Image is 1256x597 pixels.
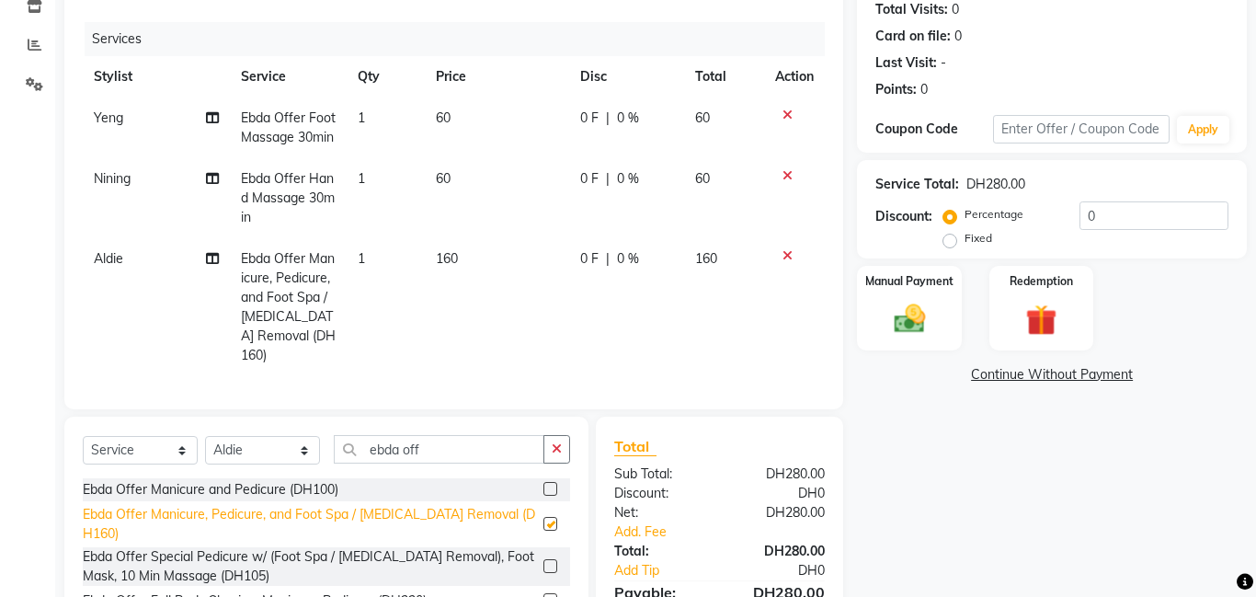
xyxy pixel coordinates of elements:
[94,170,131,187] span: Nining
[739,561,839,580] div: DH0
[85,22,839,56] div: Services
[241,109,336,145] span: Ebda Offer Foot Massage 30min
[865,273,953,290] label: Manual Payment
[695,170,710,187] span: 60
[617,169,639,189] span: 0 %
[600,503,720,522] div: Net:
[764,56,825,98] th: Action
[954,27,962,46] div: 0
[965,230,992,247] label: Fixed
[580,109,599,128] span: 0 F
[617,249,639,269] span: 0 %
[600,561,739,580] a: Add Tip
[941,53,946,73] div: -
[241,170,335,225] span: Ebda Offer Hand Massage 30min
[1010,273,1073,290] label: Redemption
[606,249,610,269] span: |
[358,109,365,126] span: 1
[230,56,347,98] th: Service
[600,522,839,542] a: Add. Fee
[83,547,536,586] div: Ebda Offer Special Pedicure w/ (Foot Spa / [MEDICAL_DATA] Removal), Foot Mask, 10 Min Massage (DH...
[83,56,230,98] th: Stylist
[920,80,928,99] div: 0
[600,542,720,561] div: Total:
[965,206,1023,223] label: Percentage
[885,301,935,337] img: _cash.svg
[569,56,683,98] th: Disc
[580,249,599,269] span: 0 F
[600,465,720,484] div: Sub Total:
[436,109,451,126] span: 60
[334,435,544,464] input: Search or Scan
[875,120,993,139] div: Coupon Code
[1016,301,1067,339] img: _gift.svg
[94,109,123,126] span: Yeng
[720,503,839,522] div: DH280.00
[720,542,839,561] div: DH280.00
[436,250,458,267] span: 160
[94,250,123,267] span: Aldie
[720,484,839,503] div: DH0
[436,170,451,187] span: 60
[617,109,639,128] span: 0 %
[875,53,937,73] div: Last Visit:
[875,207,932,226] div: Discount:
[720,465,839,484] div: DH280.00
[684,56,765,98] th: Total
[875,175,959,194] div: Service Total:
[580,169,599,189] span: 0 F
[1177,116,1229,144] button: Apply
[606,109,610,128] span: |
[695,109,710,126] span: 60
[425,56,570,98] th: Price
[83,505,536,544] div: Ebda Offer Manicure, Pedicure, and Foot Spa / [MEDICAL_DATA] Removal (DH160)
[875,80,917,99] div: Points:
[861,365,1243,385] a: Continue Without Payment
[614,437,657,456] span: Total
[83,480,338,499] div: Ebda Offer Manicure and Pedicure (DH100)
[241,250,336,363] span: Ebda Offer Manicure, Pedicure, and Foot Spa / [MEDICAL_DATA] Removal (DH160)
[600,484,720,503] div: Discount:
[695,250,717,267] span: 160
[606,169,610,189] span: |
[358,250,365,267] span: 1
[358,170,365,187] span: 1
[347,56,425,98] th: Qty
[875,27,951,46] div: Card on file:
[993,115,1170,144] input: Enter Offer / Coupon Code
[966,175,1025,194] div: DH280.00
